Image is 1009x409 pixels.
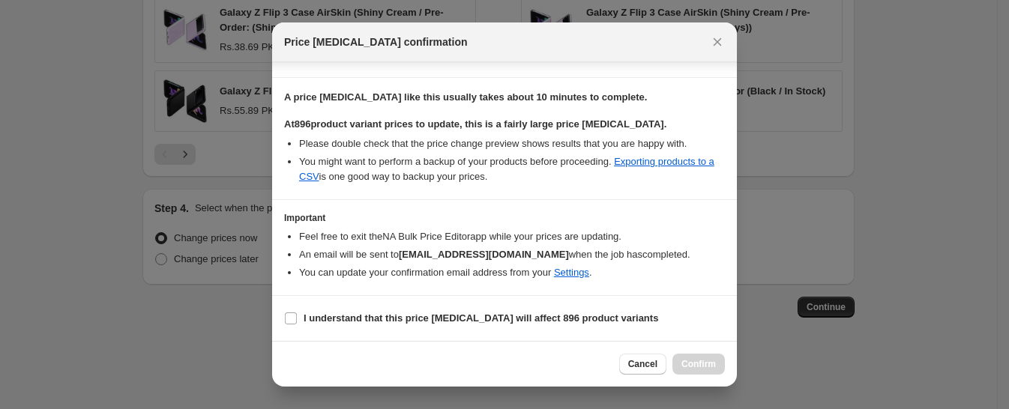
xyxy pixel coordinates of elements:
[284,34,468,49] span: Price [MEDICAL_DATA] confirmation
[284,91,647,103] b: A price [MEDICAL_DATA] like this usually takes about 10 minutes to complete.
[707,31,728,52] button: Close
[304,312,658,324] b: I understand that this price [MEDICAL_DATA] will affect 896 product variants
[299,154,725,184] li: You might want to perform a backup of your products before proceeding. is one good way to backup ...
[299,229,725,244] li: Feel free to exit the NA Bulk Price Editor app while your prices are updating.
[299,136,725,151] li: Please double check that the price change preview shows results that you are happy with.
[628,358,657,370] span: Cancel
[619,354,666,375] button: Cancel
[554,267,589,278] a: Settings
[299,265,725,280] li: You can update your confirmation email address from your .
[399,249,569,260] b: [EMAIL_ADDRESS][DOMAIN_NAME]
[299,156,714,182] a: Exporting products to a CSV
[284,118,666,130] b: At 896 product variant prices to update, this is a fairly large price [MEDICAL_DATA].
[284,212,725,224] h3: Important
[299,247,725,262] li: An email will be sent to when the job has completed .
